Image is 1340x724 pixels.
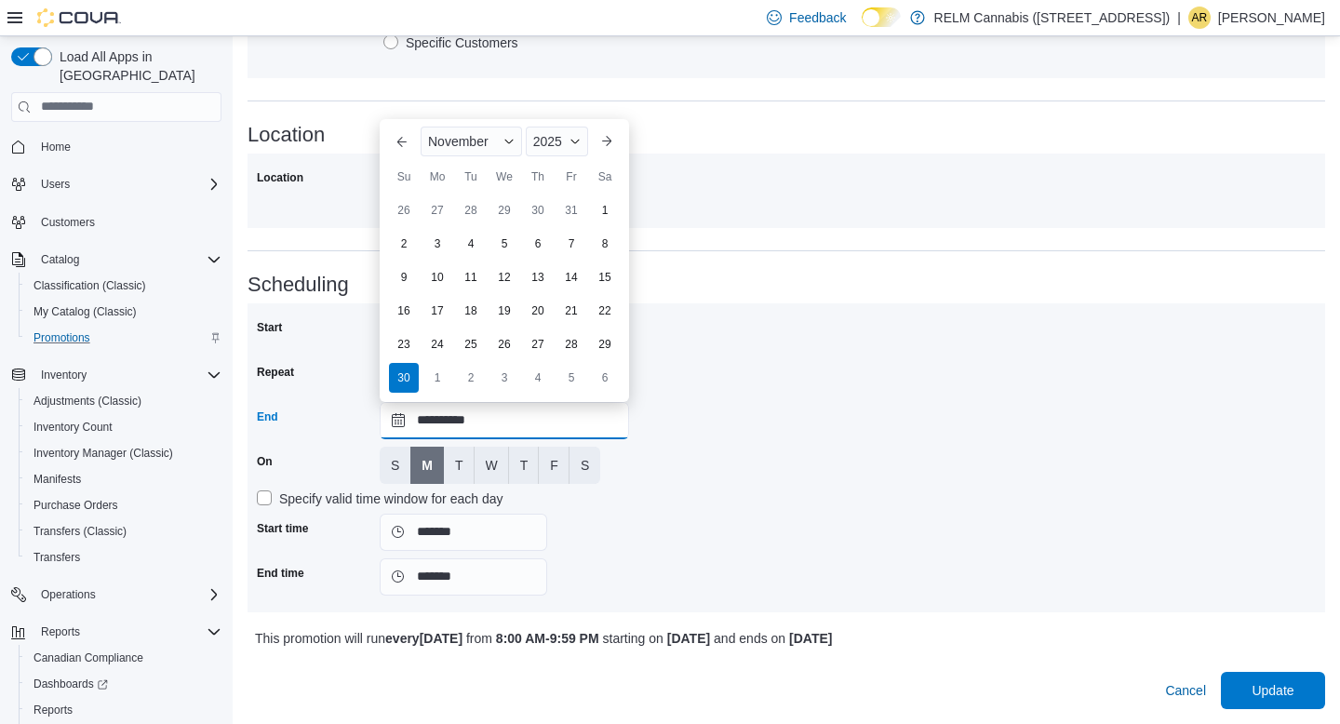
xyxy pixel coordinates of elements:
div: Alysha Robinson [1188,7,1211,29]
button: Update [1221,672,1325,709]
div: day-2 [389,229,419,259]
span: Transfers [26,546,221,569]
span: Manifests [33,472,81,487]
span: Operations [33,583,221,606]
span: Cancel [1165,681,1206,700]
div: day-30 [389,363,419,393]
span: Transfers (Classic) [33,524,127,539]
div: day-6 [523,229,553,259]
button: Adjustments (Classic) [19,388,229,414]
button: Operations [4,582,229,608]
a: Transfers (Classic) [26,520,134,543]
label: End [257,409,278,424]
span: Users [41,177,70,192]
p: | [1177,7,1181,29]
button: F [539,447,569,484]
div: day-5 [489,229,519,259]
a: Adjustments (Classic) [26,390,149,412]
span: Inventory [33,364,221,386]
button: Users [33,173,77,195]
b: [DATE] [667,631,710,646]
input: Dark Mode [862,7,901,27]
div: day-26 [489,329,519,359]
button: Previous Month [387,127,417,156]
div: day-3 [489,363,519,393]
div: day-28 [456,195,486,225]
button: Customers [4,208,229,235]
button: Inventory [4,362,229,388]
button: Transfers [19,544,229,570]
p: [PERSON_NAME] [1218,7,1325,29]
span: Classification (Classic) [26,275,221,297]
div: Su [389,162,419,192]
span: My Catalog (Classic) [26,301,221,323]
button: Reports [19,697,229,723]
button: W [475,447,509,484]
span: Inventory Manager (Classic) [33,446,173,461]
div: day-29 [489,195,519,225]
button: Reports [4,619,229,645]
button: Home [4,133,229,160]
div: day-7 [556,229,586,259]
div: day-3 [422,229,452,259]
span: Customers [41,215,95,230]
span: Catalog [33,248,221,271]
span: Reports [33,621,221,643]
span: Inventory Count [33,420,113,435]
span: Manifests [26,468,221,490]
span: M [422,456,433,475]
button: S [569,447,600,484]
button: Purchase Orders [19,492,229,518]
a: My Catalog (Classic) [26,301,144,323]
span: Dashboards [26,673,221,695]
button: Catalog [4,247,229,273]
div: day-19 [489,296,519,326]
div: day-18 [456,296,486,326]
div: day-4 [523,363,553,393]
span: Promotions [33,330,90,345]
div: day-21 [556,296,586,326]
a: Canadian Compliance [26,647,151,669]
span: My Catalog (Classic) [33,304,137,319]
button: T [444,447,475,484]
span: Catalog [41,252,79,267]
div: Button. Open the month selector. November is currently selected. [421,127,522,156]
div: Mo [422,162,452,192]
div: day-22 [590,296,620,326]
label: Specify valid time window for each day [257,488,502,510]
span: Reports [33,703,73,717]
button: S [380,447,410,484]
a: Inventory Count [26,416,120,438]
div: day-17 [422,296,452,326]
span: Canadian Compliance [26,647,221,669]
div: day-30 [523,195,553,225]
span: S [581,456,589,475]
a: Promotions [26,327,98,349]
p: This promotion will run from starting on and ends on [255,627,1052,650]
img: Cova [37,8,121,27]
span: T [520,456,529,475]
div: day-14 [556,262,586,292]
button: My Catalog (Classic) [19,299,229,325]
div: day-27 [523,329,553,359]
label: Start time [257,521,308,536]
span: Adjustments (Classic) [26,390,221,412]
span: Transfers (Classic) [26,520,221,543]
div: day-9 [389,262,419,292]
a: Dashboards [19,671,229,697]
p: RELM Cannabis ([STREET_ADDRESS]) [934,7,1171,29]
div: Tu [456,162,486,192]
div: day-24 [422,329,452,359]
div: day-28 [556,329,586,359]
span: Reports [41,624,80,639]
span: Purchase Orders [26,494,221,516]
span: Transfers [33,550,80,565]
div: November, 2025 [387,194,622,395]
a: Classification (Classic) [26,275,154,297]
button: Transfers (Classic) [19,518,229,544]
label: Location [257,170,303,185]
span: Home [33,135,221,158]
a: Transfers [26,546,87,569]
span: Inventory Manager (Classic) [26,442,221,464]
button: Reports [33,621,87,643]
